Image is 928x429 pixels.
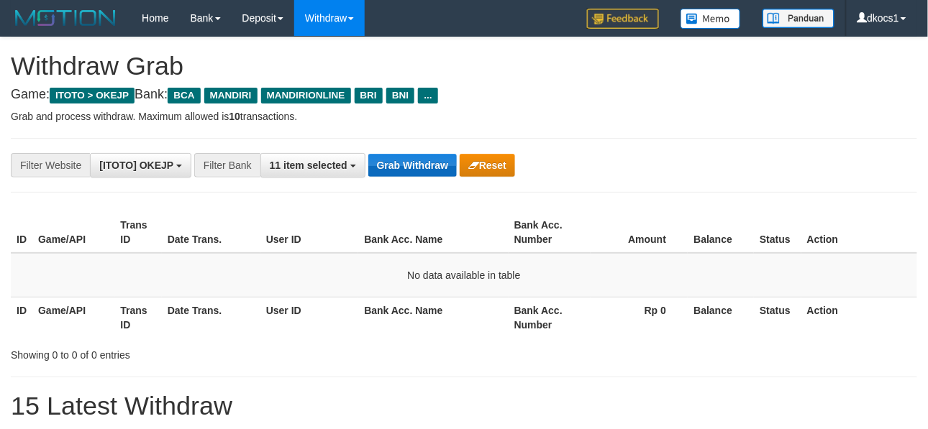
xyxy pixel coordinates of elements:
span: MANDIRIONLINE [261,88,351,103]
th: User ID [260,212,359,253]
img: panduan.png [763,9,834,28]
th: Bank Acc. Name [358,297,508,338]
span: [ITOTO] OKEJP [99,160,173,171]
th: Balance [688,212,754,253]
button: Grab Withdraw [368,154,457,177]
th: Action [801,212,917,253]
th: Bank Acc. Name [358,212,508,253]
th: Game/API [32,212,114,253]
th: Date Trans. [162,212,260,253]
span: BRI [355,88,383,103]
img: Button%20Memo.svg [681,9,741,29]
span: MANDIRI [204,88,258,103]
th: User ID [260,297,359,338]
th: Balance [688,297,754,338]
div: Showing 0 to 0 of 0 entries [11,342,376,362]
th: ID [11,297,32,338]
th: Status [754,297,801,338]
h1: Withdraw Grab [11,52,917,80]
h1: 15 Latest Withdraw [11,392,917,420]
button: Reset [460,154,515,177]
img: Feedback.jpg [587,9,659,29]
th: Bank Acc. Number [509,297,591,338]
button: [ITOTO] OKEJP [90,153,191,177]
th: Status [754,212,801,253]
span: BCA [168,88,200,103]
span: ... [418,88,437,103]
button: 11 item selected [260,153,365,177]
div: Filter Website [11,153,90,177]
td: No data available in table [11,253,917,297]
span: ITOTO > OKEJP [50,88,135,103]
span: BNI [386,88,414,103]
strong: 10 [229,111,240,122]
h4: Game: Bank: [11,88,917,102]
th: Trans ID [114,297,161,338]
th: Amount [591,212,688,253]
th: Rp 0 [591,297,688,338]
th: ID [11,212,32,253]
div: Filter Bank [194,153,260,177]
th: Trans ID [114,212,161,253]
th: Date Trans. [162,297,260,338]
span: 11 item selected [270,160,347,171]
img: MOTION_logo.png [11,7,120,29]
p: Grab and process withdraw. Maximum allowed is transactions. [11,109,917,124]
th: Bank Acc. Number [509,212,591,253]
th: Action [801,297,917,338]
th: Game/API [32,297,114,338]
